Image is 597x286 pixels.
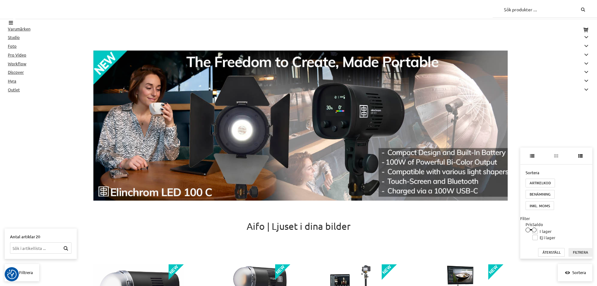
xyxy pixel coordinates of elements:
[19,264,33,281] span: Filtrera
[538,235,556,240] label: Ej i lager
[7,270,17,279] img: Revisit consent button
[8,52,26,58] a: Pro Video
[558,264,592,281] a: Sortera
[5,264,39,281] a: Filtrera
[8,87,20,93] a: Outlet
[572,264,586,281] span: Sortera
[8,78,16,84] a: Hyra
[538,229,552,234] label: I lager
[575,150,586,162] a: Utökad listvisning
[8,43,17,49] a: Foto
[8,69,24,75] a: Discover
[526,190,555,199] a: Benämning
[526,201,554,210] a: Inkl. Moms
[93,51,510,201] img: Annons:002 banner-elin-led100c11390x.jpg
[568,248,592,257] input: Filtrera
[8,26,30,32] a: Varumärken
[520,215,592,222] div: Filter
[526,222,532,227] span: Pris
[8,61,26,67] a: Workflow
[10,242,72,254] input: Sök i artikellista ...
[7,269,17,280] button: Samtyckesinställningar
[178,220,419,233] h1: Aifo | Ljuset i dina bilder
[8,34,20,40] a: Studio
[526,179,555,187] a: Artikelkod
[526,150,538,162] a: Listvisning
[538,248,565,257] input: Återställ
[5,229,77,240] div: Antal artiklar
[551,150,562,162] a: Fönstervisning
[500,2,577,17] input: Sök produkter ...
[36,234,40,240] span: 20
[532,222,543,227] span: Saldo
[520,165,592,176] span: Sortera
[60,242,71,254] a: Filtrera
